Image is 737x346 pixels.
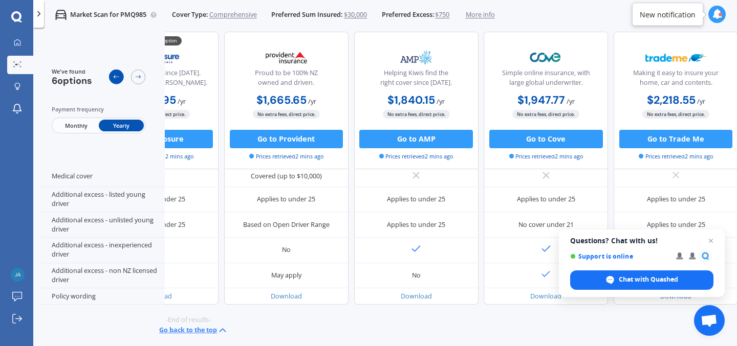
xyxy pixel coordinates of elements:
div: No cover under 21 [518,220,574,229]
span: -End of results- [166,315,211,325]
div: Helping Kiwis find the right cover since [DATE]. [362,68,470,91]
span: We've found [52,67,92,76]
span: / yr [437,97,445,105]
a: Download [530,292,561,301]
div: Applies to under 25 [647,220,705,229]
span: No extra fees, direct price. [512,110,579,119]
span: Support is online [570,252,669,260]
span: $30,000 [344,10,367,19]
div: Covered (up to $10,000) [251,172,322,181]
img: car.f15378c7a67c060ca3f3.svg [55,9,67,20]
img: AMP.webp [386,46,447,69]
span: Preferred Sum Insured: [271,10,342,19]
button: Go to AMP [359,130,472,148]
div: Policy wording [40,288,165,305]
span: Comprehensive [209,10,257,19]
span: No extra fees, direct price. [642,110,709,119]
div: Payment frequency [52,105,146,114]
div: Applies to under 25 [647,195,705,204]
div: Proud to be 100% NZ owned and driven. [232,68,340,91]
span: Prices retrieved 2 mins ago [639,152,713,160]
div: May apply [271,271,301,280]
a: Download [660,292,691,301]
span: No extra fees, direct price. [253,110,320,119]
img: Trademe.webp [645,46,706,69]
div: Applies to under 25 [387,195,445,204]
a: Open chat [694,305,725,336]
span: Chat with Quashed [570,270,713,290]
span: Prices retrieved 2 mins ago [379,152,453,160]
span: / yr [178,97,186,105]
span: 6 options [52,75,92,87]
div: No [282,245,291,255]
span: More info [466,10,495,19]
div: No [412,271,421,280]
span: No extra fees, direct price. [383,110,450,119]
img: Provident.png [256,46,317,69]
span: Monthly [53,120,98,131]
div: Additional excess - inexperienced driver [40,238,165,263]
span: Prices retrieved 2 mins ago [509,152,583,160]
b: $1,840.15 [387,93,435,107]
span: $750 [435,10,449,19]
b: $1,947.77 [517,93,565,107]
div: Making it easy to insure your home, car and contents. [622,68,730,91]
button: Go back to the top [159,325,228,336]
div: Applies to under 25 [257,195,315,204]
span: Preferred Excess: [382,10,434,19]
span: Chat with Quashed [619,275,678,284]
span: / yr [308,97,316,105]
div: Additional excess - non NZ licensed driver [40,263,165,289]
span: Prices retrieved 2 mins ago [249,152,323,160]
span: / yr [697,97,705,105]
b: $1,665.65 [256,93,307,107]
button: Go to Trade Me [619,130,732,148]
div: Applies to under 25 [387,220,445,229]
div: Based on Open Driver Range [243,220,330,229]
a: Download [271,292,302,301]
img: Cove.webp [515,46,576,69]
div: Simple online insurance, with large global underwriter. [492,68,600,91]
button: Go to Cove [489,130,602,148]
div: Medical cover [40,167,165,187]
div: Additional excess - unlisted young driver [40,212,165,238]
img: d922f2f662a4bd70d9b3335e222dbd2c [11,268,25,282]
span: / yr [567,97,575,105]
div: New notification [640,9,696,19]
a: Download [401,292,432,301]
b: $2,218.55 [647,93,696,107]
span: Questions? Chat with us! [570,237,713,245]
div: Applies to under 25 [517,195,575,204]
span: Yearly [99,120,144,131]
p: Market Scan for PMQ985 [70,10,146,19]
span: Cover Type: [172,10,208,19]
div: Additional excess - listed young driver [40,187,165,213]
button: Go to Provident [230,130,343,148]
b: $1,596.95 [127,93,176,107]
